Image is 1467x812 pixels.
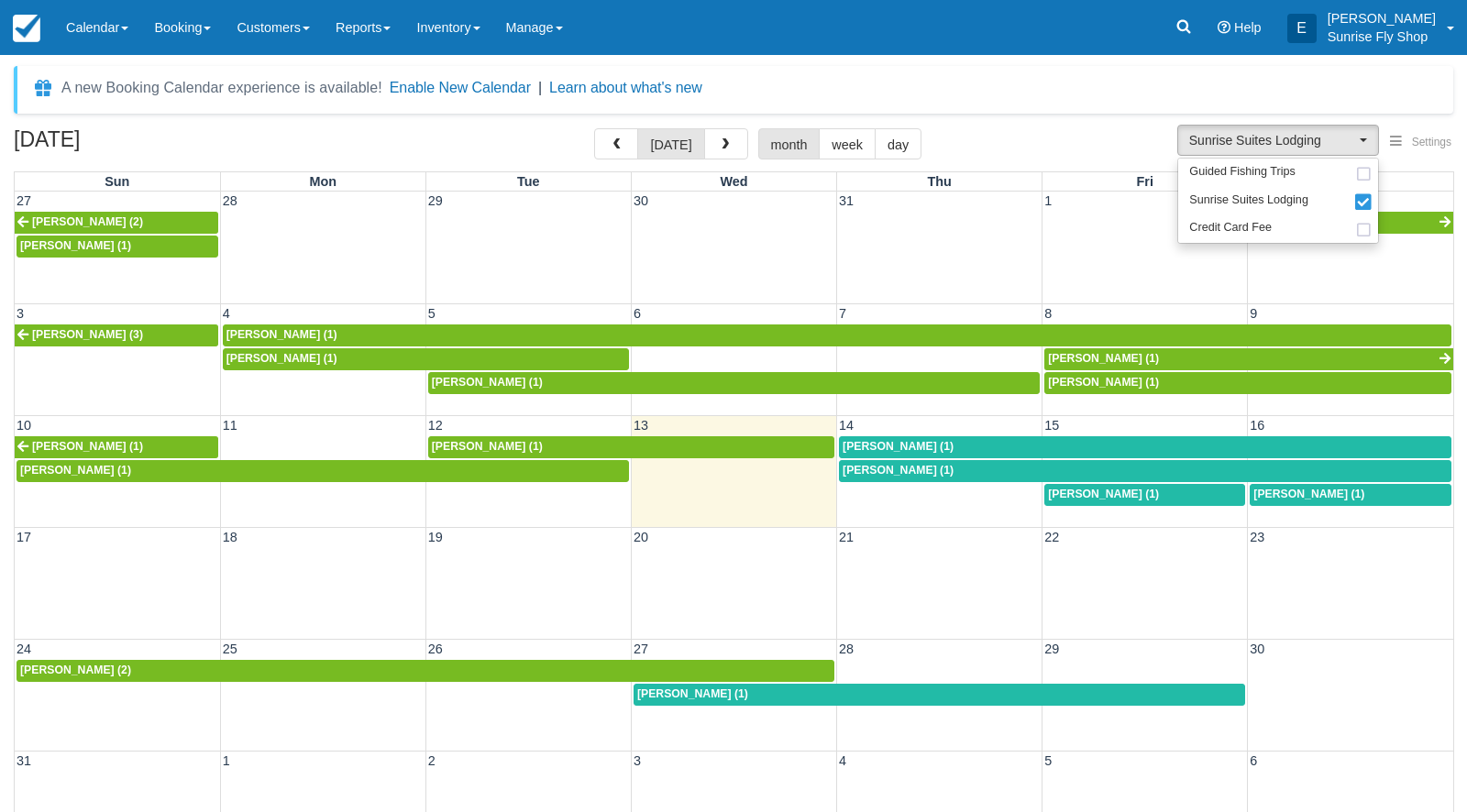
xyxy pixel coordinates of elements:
[837,306,848,321] span: 7
[637,128,704,159] button: [DATE]
[843,464,954,477] span: [PERSON_NAME] (1)
[1042,530,1061,544] span: 22
[226,352,337,365] span: [PERSON_NAME] (1)
[20,664,131,676] span: [PERSON_NAME] (2)
[15,193,33,208] span: 27
[843,440,954,453] span: [PERSON_NAME] (1)
[426,418,445,433] span: 12
[837,418,855,433] span: 14
[1048,488,1159,500] span: [PERSON_NAME] (1)
[15,436,218,458] a: [PERSON_NAME] (1)
[1042,306,1053,321] span: 8
[1379,129,1462,156] button: Settings
[1044,484,1245,506] a: [PERSON_NAME] (1)
[20,239,131,252] span: [PERSON_NAME] (1)
[1044,372,1451,394] a: [PERSON_NAME] (1)
[632,753,643,768] span: 3
[20,464,131,477] span: [PERSON_NAME] (1)
[927,174,951,189] span: Thu
[223,324,1451,346] a: [PERSON_NAME] (1)
[105,174,129,189] span: Sun
[1189,131,1355,149] span: Sunrise Suites Lodging
[15,530,33,544] span: 17
[1137,174,1153,189] span: Fri
[15,324,218,346] a: [PERSON_NAME] (3)
[1248,642,1266,656] span: 30
[432,376,543,389] span: [PERSON_NAME] (1)
[1042,753,1053,768] span: 5
[837,753,848,768] span: 4
[720,174,747,189] span: Wed
[432,440,543,453] span: [PERSON_NAME] (1)
[1412,136,1451,148] span: Settings
[1177,125,1379,156] button: Sunrise Suites Lodging
[517,174,540,189] span: Tue
[632,642,650,656] span: 27
[221,642,239,656] span: 25
[1248,306,1259,321] span: 9
[637,687,748,700] span: [PERSON_NAME] (1)
[634,684,1245,706] a: [PERSON_NAME] (1)
[221,418,239,433] span: 11
[221,753,232,768] span: 1
[1328,27,1436,46] p: Sunrise Fly Shop
[15,418,33,433] span: 10
[426,753,437,768] span: 2
[1048,376,1159,389] span: [PERSON_NAME] (1)
[837,530,855,544] span: 21
[1189,192,1308,209] span: Sunrise Suites Lodging
[1248,753,1259,768] span: 6
[632,193,650,208] span: 30
[17,460,629,482] a: [PERSON_NAME] (1)
[632,418,650,433] span: 13
[875,128,921,159] button: day
[632,530,650,544] span: 20
[221,306,232,321] span: 4
[839,460,1451,482] a: [PERSON_NAME] (1)
[309,174,336,189] span: Mon
[837,642,855,656] span: 28
[426,306,437,321] span: 5
[15,753,33,768] span: 31
[428,372,1040,394] a: [PERSON_NAME] (1)
[1042,193,1053,208] span: 1
[221,193,239,208] span: 28
[17,236,218,258] a: [PERSON_NAME] (1)
[15,642,33,656] span: 24
[1328,9,1436,27] p: [PERSON_NAME]
[1044,348,1453,370] a: [PERSON_NAME] (1)
[17,660,834,682] a: [PERSON_NAME] (2)
[61,77,382,99] div: A new Booking Calendar experience is available!
[390,79,531,97] button: Enable New Calendar
[538,80,542,95] span: |
[14,128,246,162] h2: [DATE]
[226,328,337,341] span: [PERSON_NAME] (1)
[426,193,445,208] span: 29
[837,193,855,208] span: 31
[819,128,876,159] button: week
[839,436,1451,458] a: [PERSON_NAME] (1)
[32,328,143,341] span: [PERSON_NAME] (3)
[15,306,26,321] span: 3
[15,212,218,234] a: [PERSON_NAME] (2)
[428,436,834,458] a: [PERSON_NAME] (1)
[426,642,445,656] span: 26
[426,530,445,544] span: 19
[1287,14,1317,43] div: E
[32,440,143,453] span: [PERSON_NAME] (1)
[32,215,143,228] span: [PERSON_NAME] (2)
[1218,21,1230,34] i: Help
[632,306,643,321] span: 6
[1042,418,1061,433] span: 15
[1189,164,1296,181] span: Guided Fishing Trips
[1248,418,1266,433] span: 16
[223,348,629,370] a: [PERSON_NAME] (1)
[1253,488,1364,500] span: [PERSON_NAME] (1)
[221,530,239,544] span: 18
[549,80,702,95] a: Learn about what's new
[1189,220,1272,236] span: Credit Card Fee
[758,128,821,159] button: month
[1234,20,1262,35] span: Help
[1042,642,1061,656] span: 29
[1250,484,1451,506] a: [PERSON_NAME] (1)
